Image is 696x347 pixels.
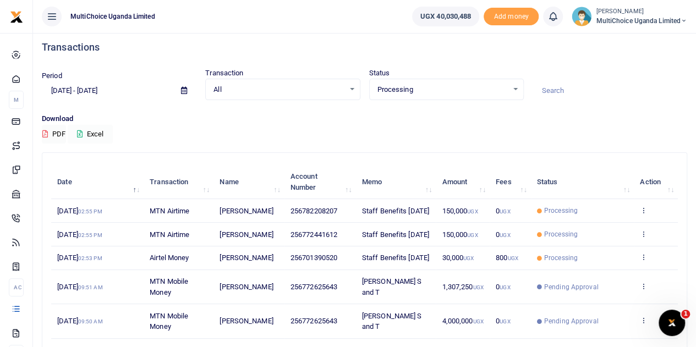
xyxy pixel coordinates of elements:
a: Add money [484,12,539,20]
small: UGX [500,232,510,238]
small: UGX [500,284,510,290]
span: [DATE] [57,230,102,239]
span: [PERSON_NAME] S and T [362,277,422,296]
span: 4,000,000 [442,317,483,325]
li: Wallet ballance [408,7,484,26]
label: Period [42,70,62,81]
small: UGX [467,232,478,238]
img: logo-small [10,10,23,24]
button: PDF [42,125,66,144]
small: UGX [467,208,478,214]
span: [DATE] [57,317,102,325]
small: UGX [500,318,510,324]
a: profile-user [PERSON_NAME] MultiChoice Uganda Limited [572,7,687,26]
h4: Transactions [42,41,687,53]
span: 0 [496,207,510,215]
span: [PERSON_NAME] [220,254,273,262]
th: Action: activate to sort column ascending [634,165,678,199]
span: Staff Benefits [DATE] [362,230,429,239]
th: Date: activate to sort column descending [51,165,144,199]
span: [PERSON_NAME] [220,283,273,291]
span: [PERSON_NAME] S and T [362,312,422,331]
span: 256782208207 [291,207,337,215]
label: Transaction [205,68,243,79]
span: Processing [544,206,578,216]
input: Search [533,81,687,100]
span: 800 [496,254,518,262]
label: Status [369,68,390,79]
span: UGX 40,030,488 [420,11,471,22]
iframe: Intercom live chat [659,310,685,336]
span: [PERSON_NAME] [220,207,273,215]
span: MultiChoice Uganda Limited [596,16,687,26]
span: [DATE] [57,207,102,215]
th: Memo: activate to sort column ascending [356,165,436,199]
small: 09:51 AM [78,284,103,290]
span: Airtel Money [150,254,189,262]
small: 02:55 PM [78,232,102,238]
span: 0 [496,230,510,239]
span: MTN Airtime [150,207,189,215]
img: profile-user [572,7,591,26]
span: Processing [544,229,578,239]
span: 1,307,250 [442,283,483,291]
a: UGX 40,030,488 [412,7,479,26]
th: Amount: activate to sort column ascending [436,165,490,199]
small: UGX [473,318,483,324]
span: 256701390520 [291,254,337,262]
span: 150,000 [442,230,478,239]
span: MTN Airtime [150,230,189,239]
span: [DATE] [57,283,102,291]
span: Processing [544,253,578,263]
span: 30,000 [442,254,474,262]
a: logo-small logo-large logo-large [10,12,23,20]
span: 1 [681,310,690,318]
span: Processing [377,84,508,95]
span: 256772625643 [291,283,337,291]
li: Ac [9,278,24,296]
small: UGX [473,284,483,290]
li: M [9,91,24,109]
th: Fees: activate to sort column ascending [490,165,531,199]
span: Pending Approval [544,316,599,326]
th: Transaction: activate to sort column ascending [144,165,213,199]
span: MTN Mobile Money [150,312,188,331]
th: Name: activate to sort column ascending [213,165,284,199]
span: MultiChoice Uganda Limited [66,12,160,21]
small: 09:50 AM [78,318,103,324]
input: select period [42,81,172,100]
span: 0 [496,317,510,325]
li: Toup your wallet [484,8,539,26]
small: 02:53 PM [78,255,102,261]
span: 256772625643 [291,317,337,325]
small: [PERSON_NAME] [596,7,687,16]
span: Add money [484,8,539,26]
span: Pending Approval [544,282,599,292]
small: UGX [507,255,518,261]
span: [PERSON_NAME] [220,317,273,325]
p: Download [42,113,687,125]
small: UGX [463,255,474,261]
span: [DATE] [57,254,102,262]
span: 0 [496,283,510,291]
span: 150,000 [442,207,478,215]
span: 256772441612 [291,230,337,239]
small: 02:55 PM [78,208,102,214]
button: Excel [68,125,113,144]
span: [PERSON_NAME] [220,230,273,239]
span: Staff Benefits [DATE] [362,207,429,215]
small: UGX [500,208,510,214]
span: All [213,84,344,95]
span: Staff Benefits [DATE] [362,254,429,262]
th: Account Number: activate to sort column ascending [284,165,356,199]
span: MTN Mobile Money [150,277,188,296]
th: Status: activate to sort column ascending [531,165,634,199]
